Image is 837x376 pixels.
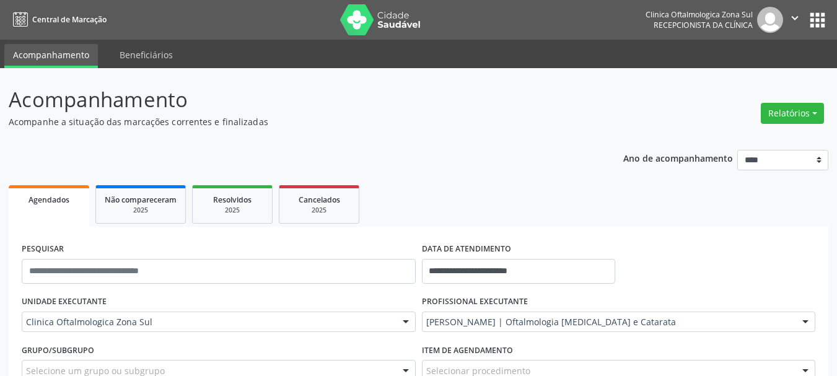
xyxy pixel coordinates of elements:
p: Ano de acompanhamento [623,150,733,165]
div: Clinica Oftalmologica Zona Sul [646,9,753,20]
span: Não compareceram [105,195,177,205]
a: Central de Marcação [9,9,107,30]
span: Clinica Oftalmologica Zona Sul [26,316,390,328]
span: [PERSON_NAME] | Oftalmologia [MEDICAL_DATA] e Catarata [426,316,791,328]
label: Grupo/Subgrupo [22,341,94,360]
div: 2025 [105,206,177,215]
label: PESQUISAR [22,240,64,259]
div: 2025 [288,206,350,215]
label: DATA DE ATENDIMENTO [422,240,511,259]
span: Recepcionista da clínica [654,20,753,30]
span: Cancelados [299,195,340,205]
button: Relatórios [761,103,824,124]
p: Acompanhe a situação das marcações correntes e finalizadas [9,115,582,128]
i:  [788,11,802,25]
a: Beneficiários [111,44,182,66]
button: apps [807,9,828,31]
div: 2025 [201,206,263,215]
p: Acompanhamento [9,84,582,115]
span: Agendados [28,195,69,205]
a: Acompanhamento [4,44,98,68]
label: Item de agendamento [422,341,513,360]
img: img [757,7,783,33]
label: PROFISSIONAL EXECUTANTE [422,292,528,312]
span: Central de Marcação [32,14,107,25]
button:  [783,7,807,33]
span: Resolvidos [213,195,252,205]
label: UNIDADE EXECUTANTE [22,292,107,312]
